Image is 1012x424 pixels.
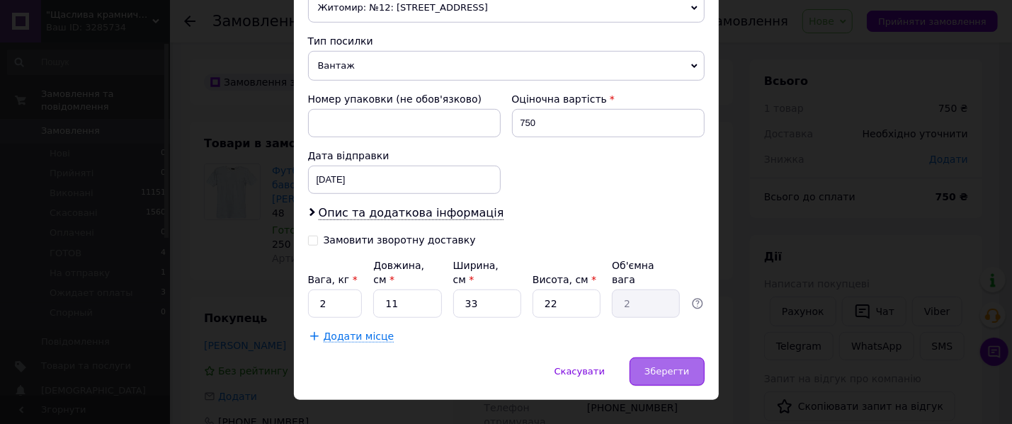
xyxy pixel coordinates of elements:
span: Опис та додаткова інформація [319,206,504,220]
span: Зберегти [644,366,689,377]
span: Вантаж [308,51,705,81]
div: Номер упаковки (не обов'язково) [308,92,501,106]
div: Замовити зворотну доставку [324,234,476,246]
label: Висота, см [533,274,596,285]
span: Додати місце [324,331,394,343]
label: Вага, кг [308,274,358,285]
div: Дата відправки [308,149,501,163]
div: Об'ємна вага [612,258,680,287]
span: Скасувати [555,366,605,377]
div: Оціночна вартість [512,92,705,106]
label: Довжина, см [373,260,424,285]
span: Тип посилки [308,35,373,47]
label: Ширина, см [453,260,499,285]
